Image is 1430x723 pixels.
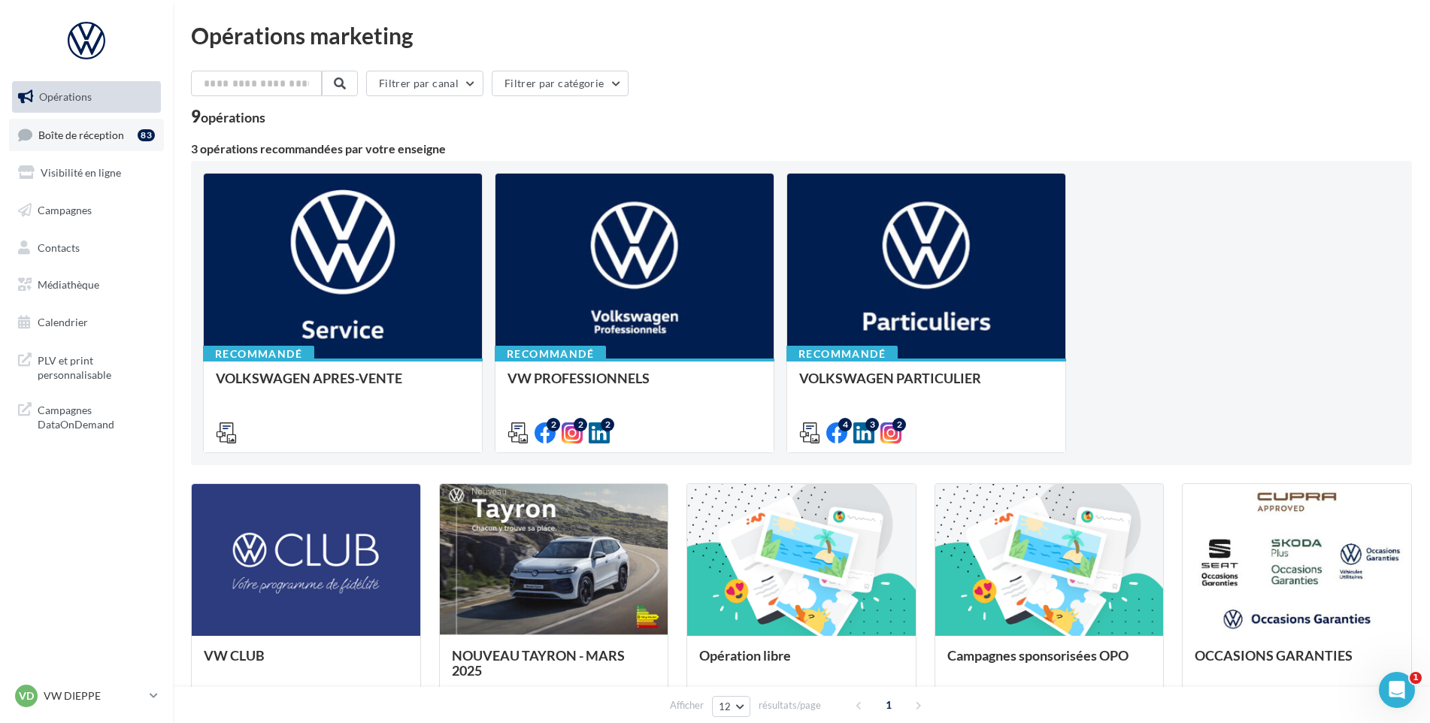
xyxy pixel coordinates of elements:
span: VD [19,688,34,703]
div: Recommandé [203,346,314,362]
a: Campagnes DataOnDemand [9,394,164,438]
div: 3 [865,418,879,431]
a: Boîte de réception83 [9,119,164,151]
span: VOLKSWAGEN APRES-VENTE [216,370,402,386]
span: Boîte de réception [38,128,124,141]
div: Recommandé [786,346,898,362]
span: VW CLUB [204,647,265,664]
a: Campagnes [9,195,164,226]
span: NOUVEAU TAYRON - MARS 2025 [452,647,625,679]
a: Calendrier [9,307,164,338]
span: Campagnes [38,204,92,216]
div: 2 [892,418,906,431]
button: 12 [712,696,750,717]
button: Filtrer par canal [366,71,483,96]
span: PLV et print personnalisable [38,350,155,383]
span: Visibilité en ligne [41,166,121,179]
span: Afficher [670,698,704,712]
span: 1 [877,693,901,717]
span: Campagnes DataOnDemand [38,400,155,432]
a: Visibilité en ligne [9,157,164,189]
span: Contacts [38,240,80,253]
div: 2 [601,418,614,431]
div: 2 [574,418,587,431]
span: Opérations [39,90,92,103]
span: résultats/page [759,698,821,712]
a: PLV et print personnalisable [9,344,164,389]
span: VOLKSWAGEN PARTICULIER [799,370,981,386]
iframe: Intercom live chat [1379,672,1415,708]
div: Recommandé [495,346,606,362]
div: 83 [138,129,155,141]
span: Médiathèque [38,278,99,291]
span: OCCASIONS GARANTIES [1195,647,1353,664]
span: 1 [1410,672,1422,684]
span: Opération libre [699,647,791,664]
span: Calendrier [38,316,88,328]
p: VW DIEPPE [44,688,144,703]
a: Médiathèque [9,269,164,301]
button: Filtrer par catégorie [492,71,629,96]
div: 3 opérations recommandées par votre enseigne [191,143,1412,155]
a: Contacts [9,232,164,264]
div: opérations [201,110,265,124]
div: 4 [838,418,852,431]
span: 12 [719,700,732,712]
div: 2 [547,418,560,431]
a: Opérations [9,81,164,113]
span: VW PROFESSIONNELS [507,370,650,386]
span: Campagnes sponsorisées OPO [947,647,1129,664]
a: VD VW DIEPPE [12,682,161,710]
div: 9 [191,108,265,125]
div: Opérations marketing [191,24,1412,47]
